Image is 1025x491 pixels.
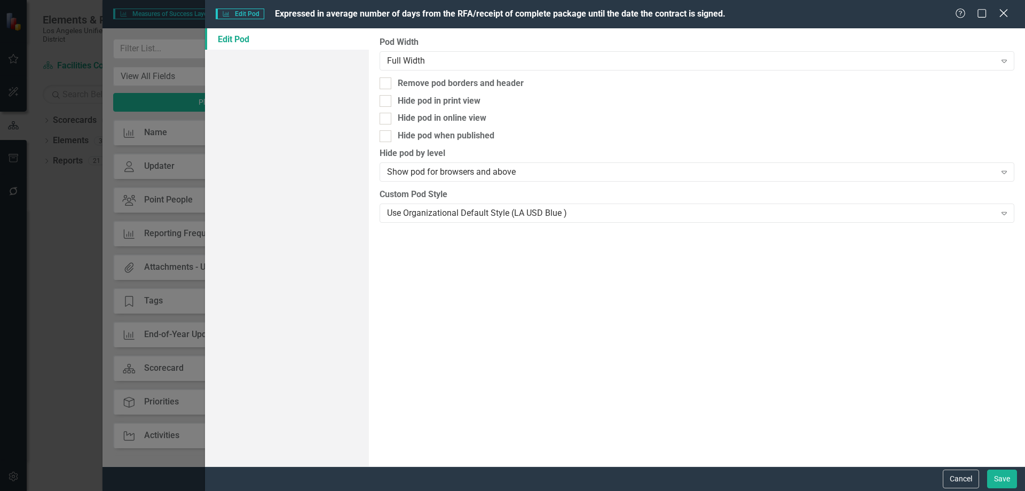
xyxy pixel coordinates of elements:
[380,147,1014,160] label: Hide pod by level
[398,130,494,142] div: Hide pod when published
[380,189,1014,201] label: Custom Pod Style
[380,36,1014,49] label: Pod Width
[216,9,264,19] span: Edit Pod
[398,77,524,90] div: Remove pod borders and header
[387,207,995,219] div: Use Organizational Default Style (LA USD Blue )
[205,28,369,50] a: Edit Pod
[275,9,726,19] span: Expressed in average number of days from the RFA/receipt of complete package until the date the c...
[398,95,480,107] div: Hide pod in print view
[387,166,995,178] div: Show pod for browsers and above
[398,112,486,124] div: Hide pod in online view
[987,470,1017,488] button: Save
[387,54,995,67] div: Full Width
[943,470,979,488] button: Cancel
